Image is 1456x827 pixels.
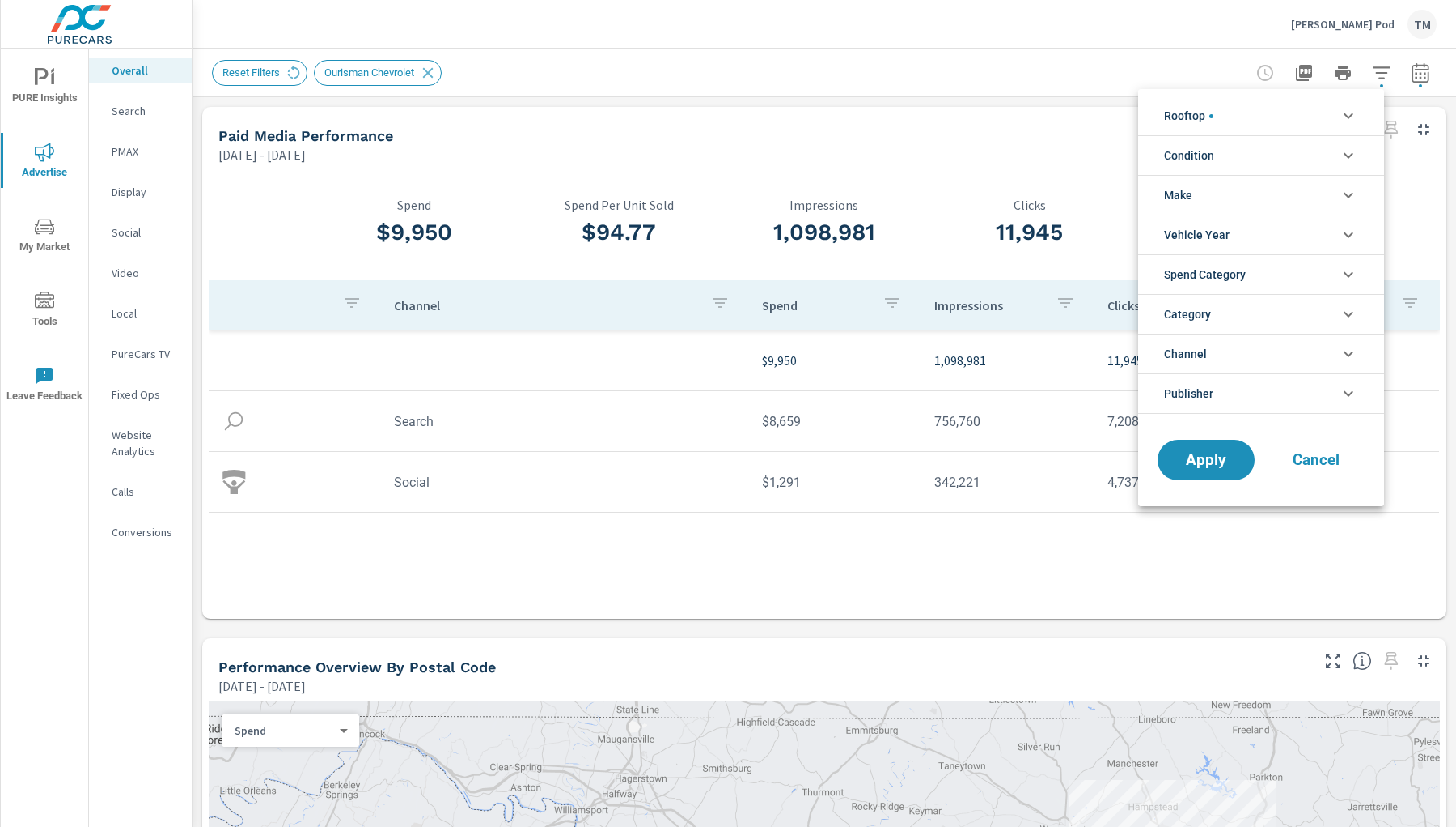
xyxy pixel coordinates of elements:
span: Rooftop [1164,96,1213,135]
span: Apply [1174,453,1238,467]
ul: filter options [1138,89,1384,420]
span: Vehicle Year [1164,215,1230,254]
span: Cancel [1284,453,1348,467]
span: Spend Category [1164,255,1246,294]
span: Channel [1164,335,1207,373]
span: Publisher [1164,374,1213,413]
span: Category [1164,295,1211,334]
button: Apply [1158,440,1255,480]
span: Condition [1164,136,1214,175]
button: Cancel [1268,440,1365,480]
span: Make [1164,176,1192,215]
